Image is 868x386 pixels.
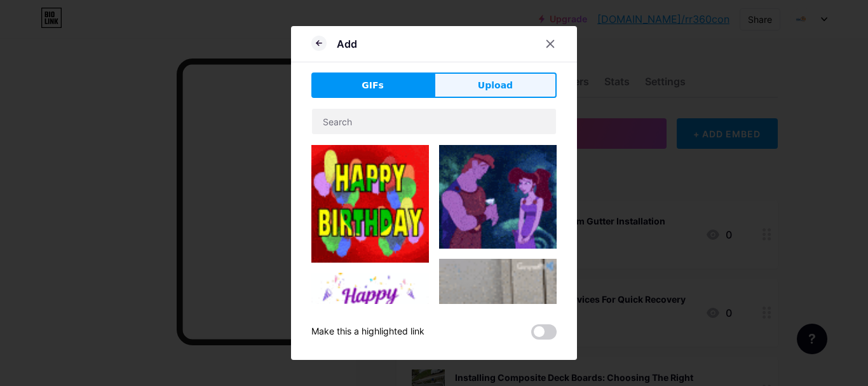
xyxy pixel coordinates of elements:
[434,72,557,98] button: Upload
[362,79,384,92] span: GIFs
[311,72,434,98] button: GIFs
[478,79,513,92] span: Upload
[311,324,424,340] div: Make this a highlighted link
[439,145,557,249] img: Gihpy
[337,36,357,52] div: Add
[312,109,556,134] input: Search
[311,145,429,263] img: Gihpy
[311,273,429,357] img: Gihpy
